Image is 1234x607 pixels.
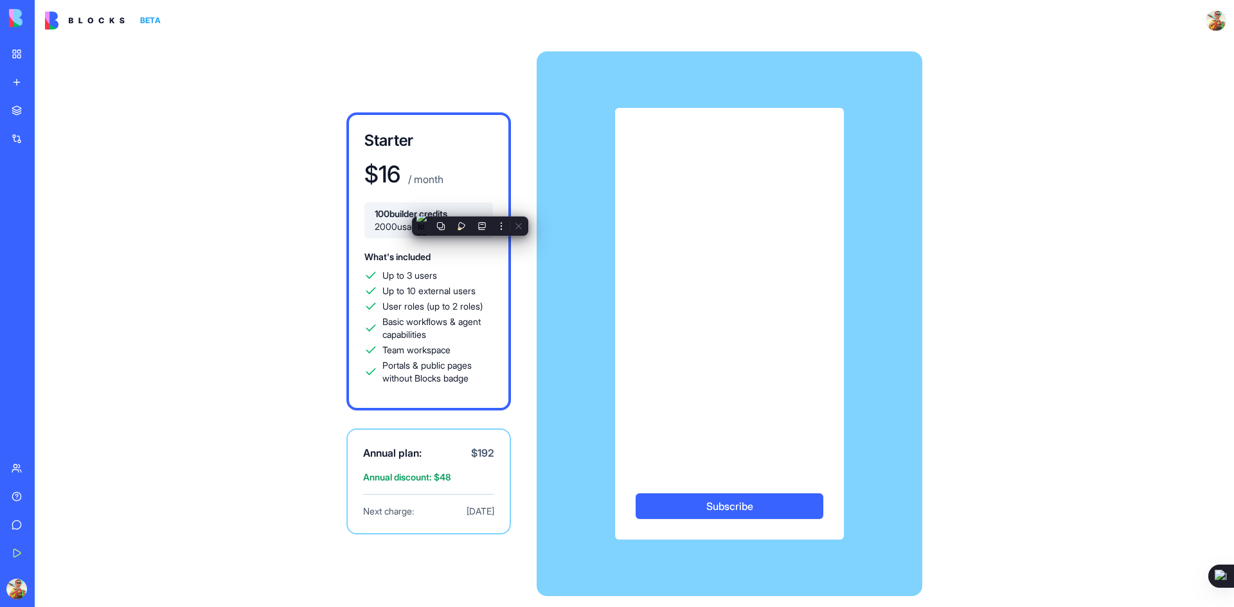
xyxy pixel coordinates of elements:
[382,269,437,282] span: Up to 3 users
[467,505,494,518] span: [DATE]
[135,12,166,30] div: BETA
[45,12,125,30] img: logo
[406,172,443,187] p: / month
[364,161,400,187] h1: $ 16
[364,130,493,151] h3: Starter
[45,12,166,30] a: BETA
[363,505,414,518] span: Next charge:
[382,300,483,313] span: User roles (up to 2 roles)
[9,9,89,27] img: logo
[363,471,494,484] span: Annual discount: $ 48
[363,445,422,461] span: Annual plan:
[382,315,493,341] span: Basic workflows & agent capabilities
[633,126,826,475] iframe: Quadro seguro de entrada do pagamento
[364,251,431,262] span: What's included
[382,285,476,297] span: Up to 10 external users
[471,445,494,461] span: $ 192
[382,359,493,385] span: Portals & public pages without Blocks badge
[382,344,451,356] span: Team workspace
[636,493,823,519] button: Subscribe
[6,579,27,599] img: ACg8ocJsrza2faDWgbMzU2vv0cSMoLRTLvgx_tB2mDAJkTet1SlxQg2eCQ=s96-c
[375,220,483,233] span: 2000 usage credits
[1206,10,1226,31] img: ACg8ocJsrza2faDWgbMzU2vv0cSMoLRTLvgx_tB2mDAJkTet1SlxQg2eCQ=s96-c
[375,207,483,220] span: 100 builder credits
